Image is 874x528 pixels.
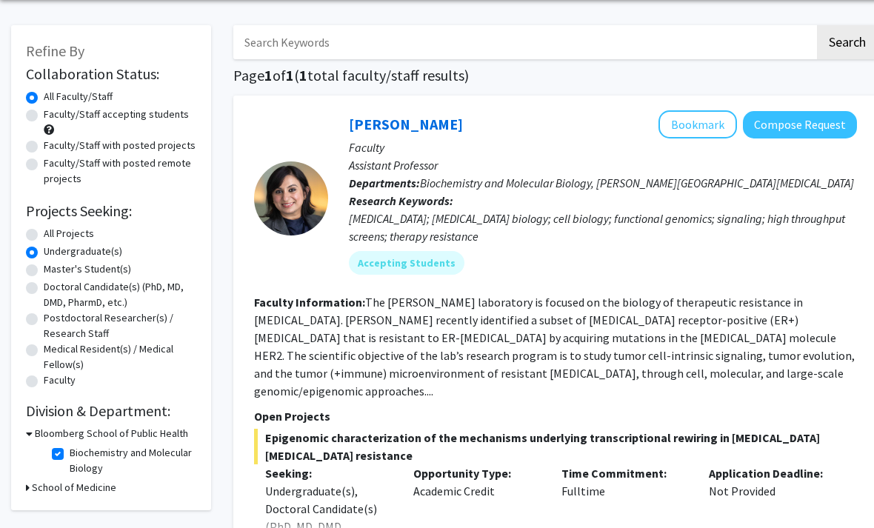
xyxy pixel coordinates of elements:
h2: Projects Seeking: [26,202,196,220]
p: Time Commitment: [561,464,687,482]
span: 1 [286,66,294,84]
mat-chip: Accepting Students [349,251,464,275]
h2: Division & Department: [26,402,196,420]
label: All Projects [44,226,94,241]
span: Refine By [26,41,84,60]
label: Faculty/Staff accepting students [44,107,189,122]
p: Assistant Professor [349,156,857,174]
p: Seeking: [265,464,391,482]
button: Add Utthara Nayar to Bookmarks [658,110,737,138]
label: Medical Resident(s) / Medical Fellow(s) [44,341,196,372]
div: [MEDICAL_DATA]; [MEDICAL_DATA] biology; cell biology; functional genomics; signaling; high throug... [349,210,857,245]
label: Undergraduate(s) [44,244,122,259]
h3: Bloomberg School of Public Health [35,426,188,441]
p: Open Projects [254,407,857,425]
input: Search Keywords [233,25,815,59]
label: Doctoral Candidate(s) (PhD, MD, DMD, PharmD, etc.) [44,279,196,310]
label: Master's Student(s) [44,261,131,277]
p: Opportunity Type: [413,464,539,482]
b: Research Keywords: [349,193,453,208]
label: Postdoctoral Researcher(s) / Research Staff [44,310,196,341]
a: [PERSON_NAME] [349,115,463,133]
p: Faculty [349,138,857,156]
fg-read-more: The [PERSON_NAME] laboratory is focused on the biology of therapeutic resistance in [MEDICAL_DATA... [254,295,855,398]
b: Faculty Information: [254,295,365,310]
button: Compose Request to Utthara Nayar [743,111,857,138]
h2: Collaboration Status: [26,65,196,83]
label: Faculty/Staff with posted projects [44,138,196,153]
label: All Faculty/Staff [44,89,113,104]
iframe: Chat [11,461,63,517]
span: Biochemistry and Molecular Biology, [PERSON_NAME][GEOGRAPHIC_DATA][MEDICAL_DATA] [420,176,854,190]
label: Faculty [44,372,76,388]
span: 1 [299,66,307,84]
label: Faculty/Staff with posted remote projects [44,156,196,187]
span: 1 [264,66,273,84]
b: Departments: [349,176,420,190]
p: Application Deadline: [709,464,835,482]
span: Epigenomic characterization of the mechanisms underlying transcriptional rewiring in [MEDICAL_DAT... [254,429,857,464]
h3: School of Medicine [32,480,116,495]
label: Biochemistry and Molecular Biology [70,445,193,476]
